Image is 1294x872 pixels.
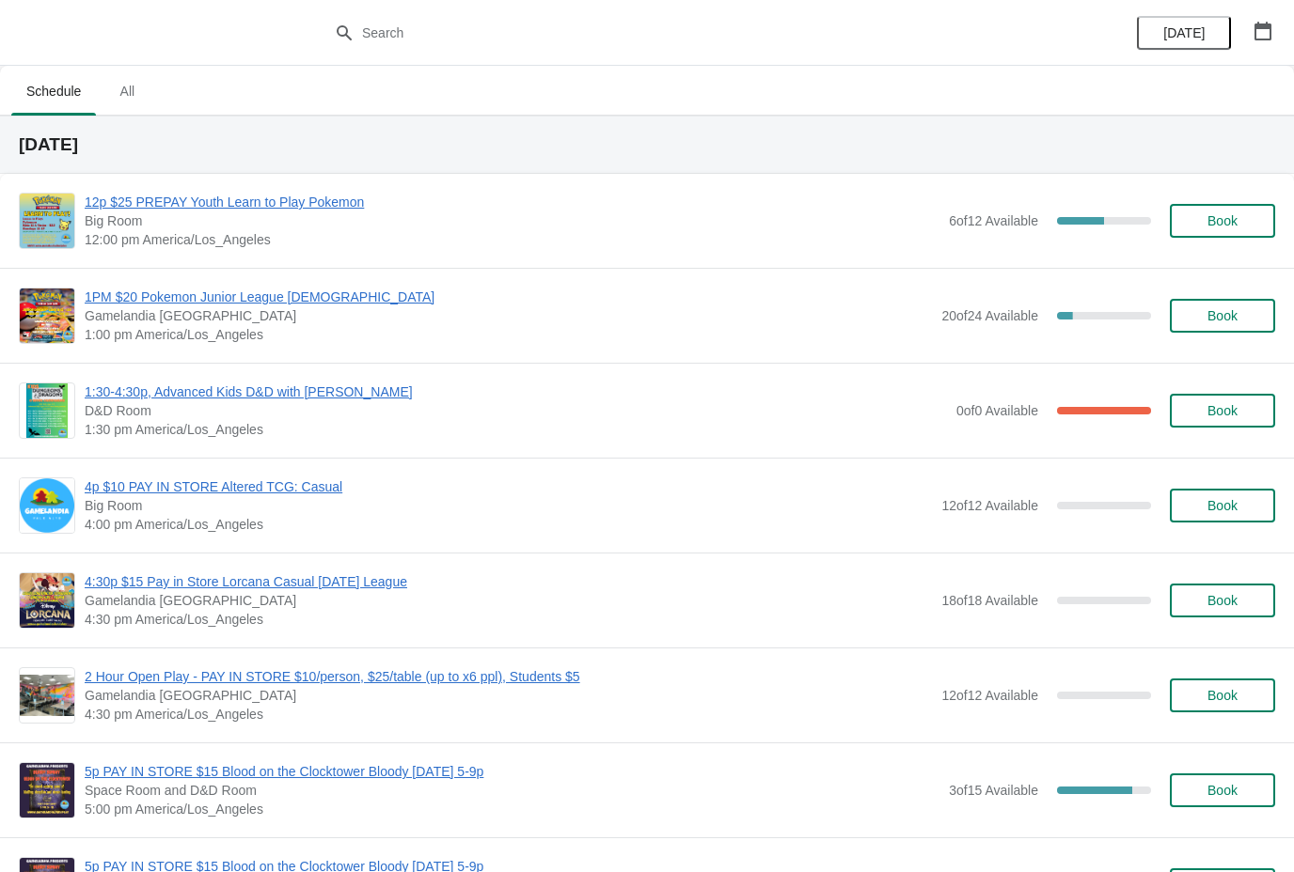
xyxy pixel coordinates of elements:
[941,593,1038,608] span: 18 of 18 Available
[1137,16,1231,50] button: [DATE]
[1170,394,1275,428] button: Book
[85,420,947,439] span: 1:30 pm America/Los_Angeles
[85,382,947,401] span: 1:30-4:30p, Advanced Kids D&D with [PERSON_NAME]
[1207,308,1238,323] span: Book
[20,573,74,628] img: 4:30p $15 Pay in Store Lorcana Casual Sunday League | Gamelandia Palo Alto | 4:30 pm America/Los_...
[20,288,74,343] img: 1PM $20 Pokemon Junior League 6-12yo | Gamelandia Palo Alto | 1:00 pm America/Los_Angeles
[85,193,939,211] span: 12p $25 PREPAY Youth Learn to Play Pokemon
[85,686,932,705] span: Gamelandia [GEOGRAPHIC_DATA]
[1170,489,1275,522] button: Book
[85,591,932,610] span: Gamelandia [GEOGRAPHIC_DATA]
[85,230,939,249] span: 12:00 pm America/Los_Angeles
[85,572,932,591] span: 4:30p $15 Pay in Store Lorcana Casual [DATE] League
[1170,204,1275,238] button: Book
[1170,773,1275,807] button: Book
[85,515,932,534] span: 4:00 pm America/Los_Angeles
[1207,593,1238,608] span: Book
[949,213,1038,228] span: 6 of 12 Available
[85,705,932,724] span: 4:30 pm America/Los_Angeles
[11,74,96,108] span: Schedule
[85,496,932,515] span: Big Room
[85,325,932,344] span: 1:00 pm America/Los_Angeles
[26,383,68,438] img: 1:30-4:30p, Advanced Kids D&D with Jay | D&D Room | 1:30 pm America/Los_Angeles
[85,781,939,800] span: Space Room and D&D Room
[1207,688,1238,703] span: Book
[20,194,74,248] img: 12p $25 PREPAY Youth Learn to Play Pokemon | Big Room | 12:00 pm America/Los_Angeles
[1170,678,1275,712] button: Book
[20,478,74,533] img: 4p $10 PAY IN STORE Altered TCG: Casual | Big Room | 4:00 pm America/Los_Angeles
[85,211,939,230] span: Big Room
[1207,783,1238,798] span: Book
[85,477,932,496] span: 4p $10 PAY IN STORE Altered TCG: Casual
[103,74,150,108] span: All
[20,763,74,817] img: 5p PAY IN STORE $15 Blood on the Clocktower Bloody Sunday 5-9p | Space Room and D&D Room | 5:00 p...
[1163,25,1205,40] span: [DATE]
[1207,498,1238,513] span: Book
[941,308,1038,323] span: 20 of 24 Available
[85,667,932,686] span: 2 Hour Open Play - PAY IN STORE $10/person, $25/table (up to x6 ppl), Students $5
[1207,403,1238,418] span: Book
[941,688,1038,703] span: 12 of 12 Available
[941,498,1038,513] span: 12 of 12 Available
[85,401,947,420] span: D&D Room
[85,306,932,325] span: Gamelandia [GEOGRAPHIC_DATA]
[949,783,1038,798] span: 3 of 15 Available
[20,675,74,716] img: 2 Hour Open Play - PAY IN STORE $10/person, $25/table (up to x6 ppl), Students $5 | Gamelandia Pa...
[85,288,932,306] span: 1PM $20 Pokemon Junior League [DEMOGRAPHIC_DATA]
[1170,299,1275,333] button: Book
[85,800,939,818] span: 5:00 pm America/Los_Angeles
[19,135,1275,154] h2: [DATE]
[361,16,970,50] input: Search
[1170,584,1275,617] button: Book
[1207,213,1238,228] span: Book
[85,762,939,781] span: 5p PAY IN STORE $15 Blood on the Clocktower Bloody [DATE] 5-9p
[85,610,932,629] span: 4:30 pm America/Los_Angeles
[956,403,1038,418] span: 0 of 0 Available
